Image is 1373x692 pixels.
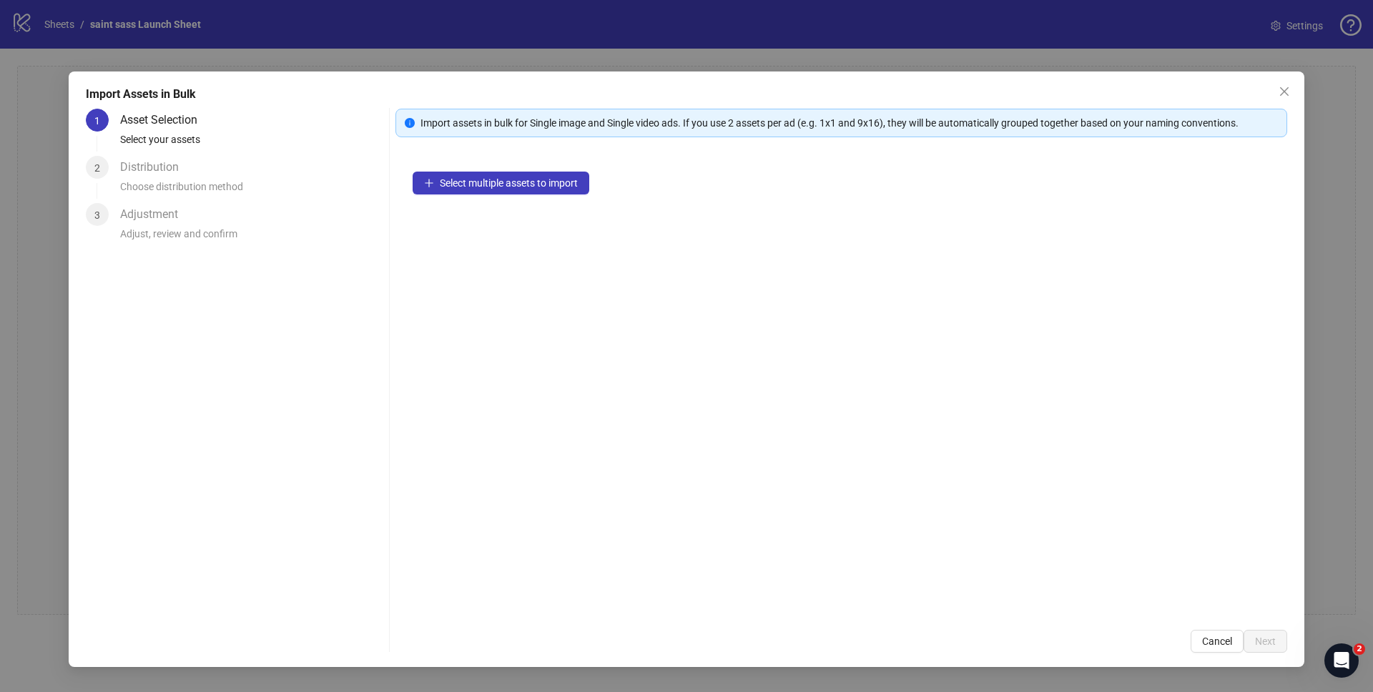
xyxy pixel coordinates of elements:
div: Import assets in bulk for Single image and Single video ads. If you use 2 assets per ad (e.g. 1x1... [420,115,1278,131]
button: Close [1273,80,1296,103]
div: Adjustment [120,203,190,226]
button: Next [1244,630,1287,653]
iframe: Intercom live chat [1324,643,1359,678]
span: info-circle [405,118,415,128]
span: plus [424,178,434,188]
button: Cancel [1191,630,1244,653]
div: Import Assets in Bulk [86,86,1287,103]
span: close [1279,86,1290,97]
div: Adjust, review and confirm [120,226,383,250]
span: 3 [94,209,100,221]
span: Cancel [1202,636,1232,647]
span: Select multiple assets to import [440,177,578,189]
button: Select multiple assets to import [413,172,589,194]
div: Choose distribution method [120,179,383,203]
div: Select your assets [120,132,383,156]
span: 2 [94,162,100,174]
div: Distribution [120,156,190,179]
div: Asset Selection [120,109,209,132]
span: 2 [1354,643,1365,655]
span: 1 [94,115,100,127]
